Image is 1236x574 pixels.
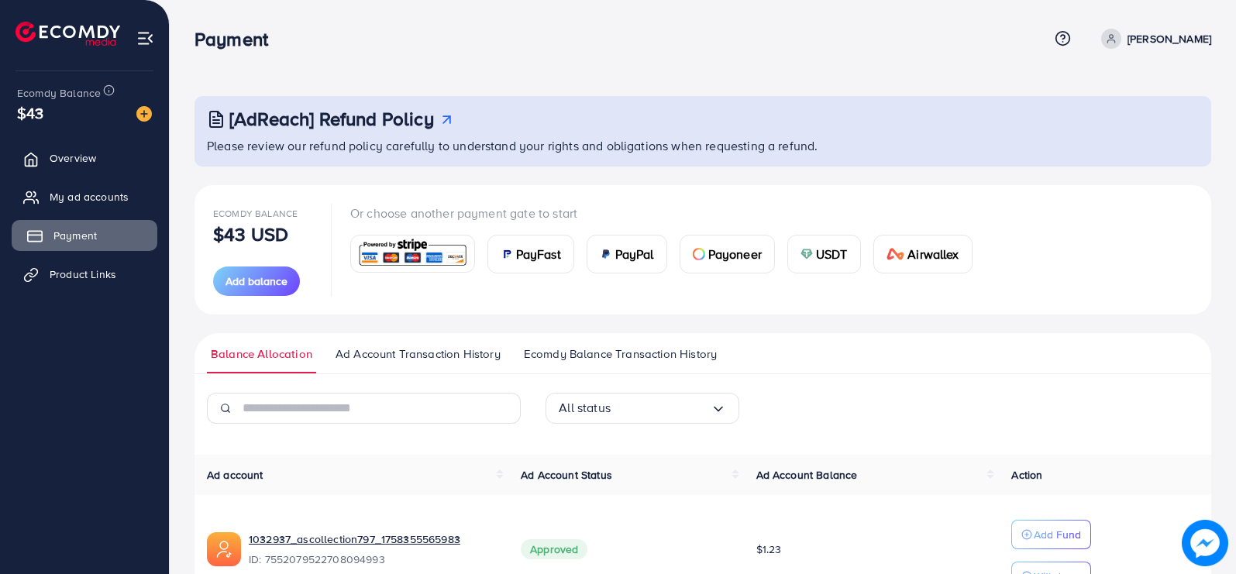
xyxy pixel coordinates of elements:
span: Airwallex [907,245,959,263]
span: ID: 7552079522708094993 [249,552,496,567]
p: Add Fund [1034,525,1081,544]
span: Payment [53,228,97,243]
span: PayFast [516,245,561,263]
img: image [1182,520,1228,566]
a: card [350,235,475,273]
a: Overview [12,143,157,174]
a: cardPayFast [487,235,574,273]
a: 1032937_ascollection797_1758355565983 [249,531,460,547]
div: Search for option [546,393,739,424]
span: Balance Allocation [211,345,312,363]
span: Overview [50,150,96,166]
span: Ad account [207,467,263,483]
span: Approved [521,539,587,559]
a: [PERSON_NAME] [1095,29,1211,49]
span: Ad Account Balance [756,467,858,483]
a: Payment [12,220,157,251]
a: cardUSDT [787,235,861,273]
p: [PERSON_NAME] [1128,29,1211,48]
span: Action [1011,467,1042,483]
span: USDT [816,245,848,263]
span: Ad Account Status [521,467,612,483]
img: card [501,248,513,260]
h3: [AdReach] Refund Policy [229,108,434,130]
span: $1.23 [756,541,782,557]
img: card [800,248,813,260]
span: Ad Account Transaction History [336,345,501,363]
a: cardAirwallex [873,235,973,273]
img: card [693,248,705,260]
a: cardPayoneer [680,235,775,273]
span: $43 [17,101,43,124]
span: Payoneer [708,245,762,263]
p: Please review our refund policy carefully to understand your rights and obligations when requesti... [207,136,1202,155]
span: PayPal [615,245,654,263]
div: <span class='underline'>1032937_ascollection797_1758355565983</span></br>7552079522708094993 [249,531,496,567]
input: Search for option [611,396,711,420]
p: $43 USD [213,225,288,243]
a: My ad accounts [12,181,157,212]
span: Add balance [226,273,287,289]
span: Ecomdy Balance [213,207,298,220]
img: ic-ads-acc.e4c84228.svg [207,532,241,566]
a: cardPayPal [587,235,667,273]
button: Add Fund [1011,520,1091,549]
span: Product Links [50,266,116,282]
span: My ad accounts [50,189,129,205]
img: card [356,237,470,270]
span: All status [559,396,611,420]
img: card [887,248,905,260]
p: Or choose another payment gate to start [350,204,985,222]
img: menu [136,29,154,47]
img: logo [15,22,120,46]
h3: Payment [195,28,281,50]
span: Ecomdy Balance Transaction History [524,345,717,363]
img: image [136,106,152,122]
a: Product Links [12,259,157,290]
button: Add balance [213,266,300,296]
span: Ecomdy Balance [17,85,101,101]
img: card [600,248,612,260]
